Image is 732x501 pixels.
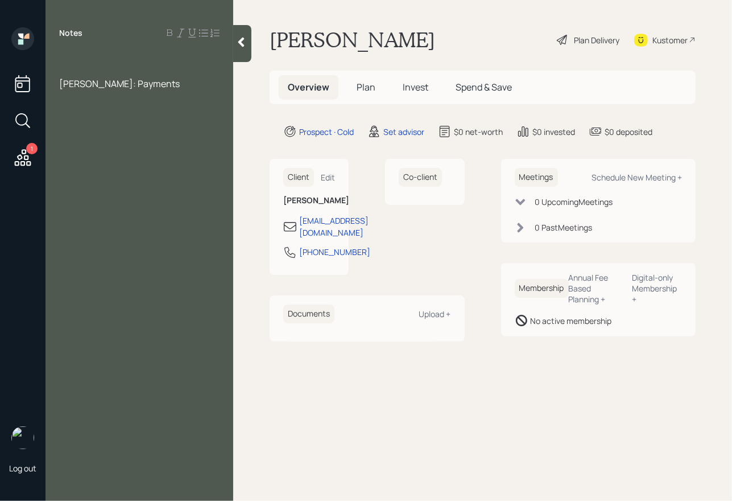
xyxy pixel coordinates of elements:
div: Kustomer [652,34,688,46]
h6: Membership [515,279,569,298]
h6: [PERSON_NAME] [283,196,335,206]
div: Digital-only Membership + [632,272,683,305]
span: Invest [403,81,428,93]
div: Prospect · Cold [299,126,354,138]
span: Plan [357,81,375,93]
div: No active membership [531,315,612,327]
div: $0 deposited [605,126,652,138]
div: Annual Fee Based Planning + [569,272,623,305]
h6: Documents [283,305,334,323]
div: Edit [321,172,335,183]
div: Schedule New Meeting + [592,172,682,183]
img: hunter_neumayer.jpg [11,426,34,449]
div: Plan Delivery [574,34,619,46]
span: Spend & Save [456,81,512,93]
div: $0 invested [532,126,575,138]
div: Log out [9,463,36,474]
div: 0 Past Meeting s [535,221,593,233]
div: Set advisor [383,126,424,138]
span: Overview [288,81,329,93]
div: Upload + [419,309,451,319]
h6: Co-client [399,168,442,187]
div: 1 [26,143,38,154]
h6: Meetings [515,168,558,187]
div: [PHONE_NUMBER] [299,246,370,258]
div: 0 Upcoming Meeting s [535,196,613,208]
span: [PERSON_NAME]: Payments [59,77,180,90]
h6: Client [283,168,314,187]
div: $0 net-worth [454,126,503,138]
label: Notes [59,27,82,39]
h1: [PERSON_NAME] [270,27,435,52]
div: [EMAIL_ADDRESS][DOMAIN_NAME] [299,215,369,239]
